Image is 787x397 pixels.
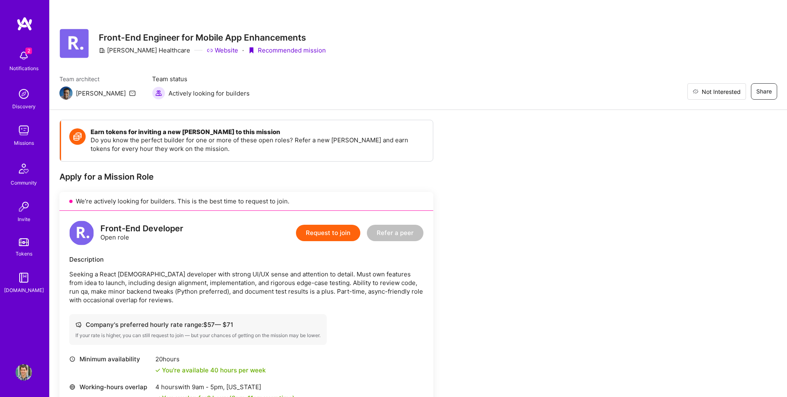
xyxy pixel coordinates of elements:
img: discovery [16,86,32,102]
div: [PERSON_NAME] Healthcare [99,46,190,55]
i: icon Cash [75,322,82,328]
i: icon CompanyGray [99,47,105,54]
div: 4 hours with [US_STATE] [155,383,295,391]
i: icon Mail [129,90,136,96]
div: Apply for a Mission Role [59,171,433,182]
img: guide book [16,269,32,286]
button: Request to join [296,225,360,241]
div: [DOMAIN_NAME] [4,286,44,294]
span: Share [756,87,772,96]
div: Recommended mission [248,46,326,55]
img: tokens [19,238,29,246]
div: Open role [100,224,183,242]
span: Team status [152,75,250,83]
div: Company's preferred hourly rate range: $ 57 — $ 71 [75,320,321,329]
div: Minimum availability [69,355,151,363]
div: Community [11,178,37,187]
button: Refer a peer [367,225,423,241]
img: User Avatar [16,364,32,381]
div: [PERSON_NAME] [76,89,126,98]
div: Missions [14,139,34,147]
div: Notifications [9,64,39,73]
div: Description [69,255,423,264]
span: 9am - 5pm , [190,383,226,391]
img: Company Logo [59,29,89,58]
button: Share [751,83,777,100]
i: icon EyeClosed [693,89,698,95]
a: User Avatar [14,364,34,381]
span: Team architect [59,75,136,83]
a: Website [207,46,238,55]
div: Discovery [12,102,36,111]
div: You're available 40 hours per week [155,366,266,374]
i: icon Clock [69,356,75,362]
img: bell [16,48,32,64]
img: teamwork [16,122,32,139]
img: Actively looking for builders [152,87,165,100]
i: icon PurpleRibbon [248,47,255,54]
i: icon World [69,384,75,390]
p: Seeking a React [DEMOGRAPHIC_DATA] developer with strong UI/UX sense and attention to detail. Mus... [69,270,423,304]
span: 2 [25,48,32,54]
span: Not Interested [702,87,741,96]
div: If your rate is higher, you can still request to join — but your chances of getting on the missio... [75,332,321,339]
div: 20 hours [155,355,266,363]
img: logo [69,221,94,245]
button: Not Interested [687,83,746,100]
h3: Front-End Engineer for Mobile App Enhancements [99,32,326,43]
img: Token icon [69,128,86,145]
p: Do you know the perfect builder for one or more of these open roles? Refer a new [PERSON_NAME] an... [91,136,425,153]
img: logo [16,16,33,31]
i: icon Check [155,368,160,373]
div: Front-End Developer [100,224,183,233]
div: Tokens [16,249,32,258]
div: · [242,46,244,55]
h4: Earn tokens for inviting a new [PERSON_NAME] to this mission [91,128,425,136]
img: Invite [16,198,32,215]
div: Working-hours overlap [69,383,151,391]
img: Team Architect [59,87,73,100]
span: Actively looking for builders [168,89,250,98]
div: We’re actively looking for builders. This is the best time to request to join. [59,192,433,211]
div: Invite [18,215,30,224]
img: Community [14,159,34,178]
